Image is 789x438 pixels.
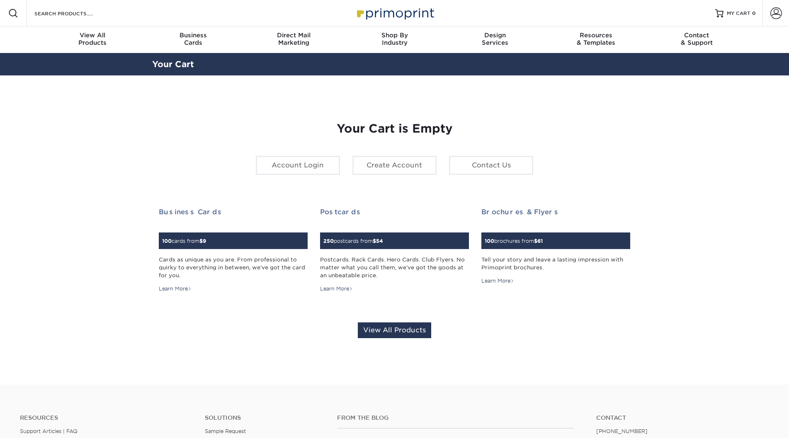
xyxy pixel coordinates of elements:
[353,4,436,22] img: Primoprint
[199,238,203,244] span: $
[481,208,630,285] a: Brochures & Flyers 100brochures from$61 Tell your story and leave a lasting impression with Primo...
[596,428,648,434] a: [PHONE_NUMBER]
[534,238,537,244] span: $
[481,208,630,216] h2: Brochures & Flyers
[323,238,383,244] small: postcards from
[143,31,243,39] span: Business
[42,27,143,53] a: View AllProducts
[159,256,308,280] div: Cards as unique as you are. From professional to quirky to everything in between, we've got the c...
[205,414,325,421] h4: Solutions
[337,414,574,421] h4: From the Blog
[481,277,514,285] div: Learn More
[546,31,646,39] span: Resources
[159,122,631,136] h1: Your Cart is Empty
[373,238,376,244] span: $
[159,208,308,216] h2: Business Cards
[646,27,747,53] a: Contact& Support
[243,27,344,53] a: Direct MailMarketing
[546,31,646,46] div: & Templates
[445,27,546,53] a: DesignServices
[546,27,646,53] a: Resources& Templates
[323,238,334,244] span: 250
[34,8,114,18] input: SEARCH PRODUCTS.....
[320,208,469,293] a: Postcards 250postcards from$54 Postcards. Rack Cards. Hero Cards. Club Flyers. No matter what you...
[445,31,546,46] div: Services
[320,208,469,216] h2: Postcards
[20,414,192,421] h4: Resources
[42,31,143,39] span: View All
[646,31,747,39] span: Contact
[481,256,630,271] div: Tell your story and leave a lasting impression with Primoprint brochures.
[320,285,353,293] div: Learn More
[42,31,143,46] div: Products
[20,428,78,434] a: Support Articles | FAQ
[243,31,344,46] div: Marketing
[352,156,437,175] a: Create Account
[449,156,533,175] a: Contact Us
[256,156,340,175] a: Account Login
[159,208,308,293] a: Business Cards 100cards from$9 Cards as unique as you are. From professional to quirky to everyth...
[344,31,445,39] span: Shop By
[445,31,546,39] span: Design
[205,428,246,434] a: Sample Request
[344,31,445,46] div: Industry
[243,31,344,39] span: Direct Mail
[162,238,206,244] small: cards from
[596,414,769,421] a: Contact
[485,238,494,244] span: 100
[344,27,445,53] a: Shop ByIndustry
[159,285,192,293] div: Learn More
[752,10,756,16] span: 0
[143,31,243,46] div: Cards
[358,322,431,338] a: View All Products
[727,10,750,17] span: MY CART
[537,238,543,244] span: 61
[320,256,469,280] div: Postcards. Rack Cards. Hero Cards. Club Flyers. No matter what you call them, we've got the goods...
[485,238,543,244] small: brochures from
[152,59,194,69] a: Your Cart
[376,238,383,244] span: 54
[646,31,747,46] div: & Support
[203,238,206,244] span: 9
[143,27,243,53] a: BusinessCards
[162,238,172,244] span: 100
